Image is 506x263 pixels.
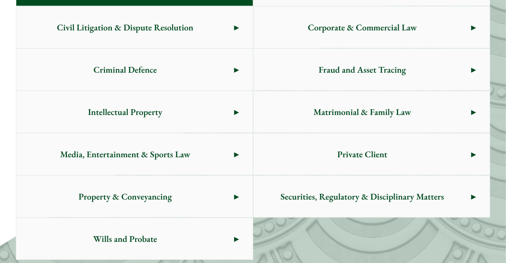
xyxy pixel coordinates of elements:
a: Matrimonial & Family Law [254,91,490,133]
a: Media, Entertainment & Sports Law [16,133,253,175]
span: Corporate & Commercial Law [254,7,471,48]
span: Fraud and Asset Tracing [254,49,471,90]
a: Property & Conveyancing [16,176,253,217]
span: Wills and Probate [16,218,234,259]
a: Securities, Regulatory & Disciplinary Matters [254,176,490,217]
span: Securities, Regulatory & Disciplinary Matters [254,176,471,217]
a: Criminal Defence [16,49,253,90]
span: Property & Conveyancing [16,176,234,217]
span: Matrimonial & Family Law [254,91,471,133]
span: Media, Entertainment & Sports Law [16,133,234,175]
span: Civil Litigation & Dispute Resolution [16,7,234,48]
a: Corporate & Commercial Law [254,7,490,48]
a: Fraud and Asset Tracing [254,49,490,90]
span: Intellectual Property [16,91,234,133]
a: Civil Litigation & Dispute Resolution [16,7,253,48]
a: Wills and Probate [16,218,253,259]
span: Criminal Defence [16,49,234,90]
a: Intellectual Property [16,91,253,133]
span: Private Client [254,133,471,175]
a: Private Client [254,133,490,175]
